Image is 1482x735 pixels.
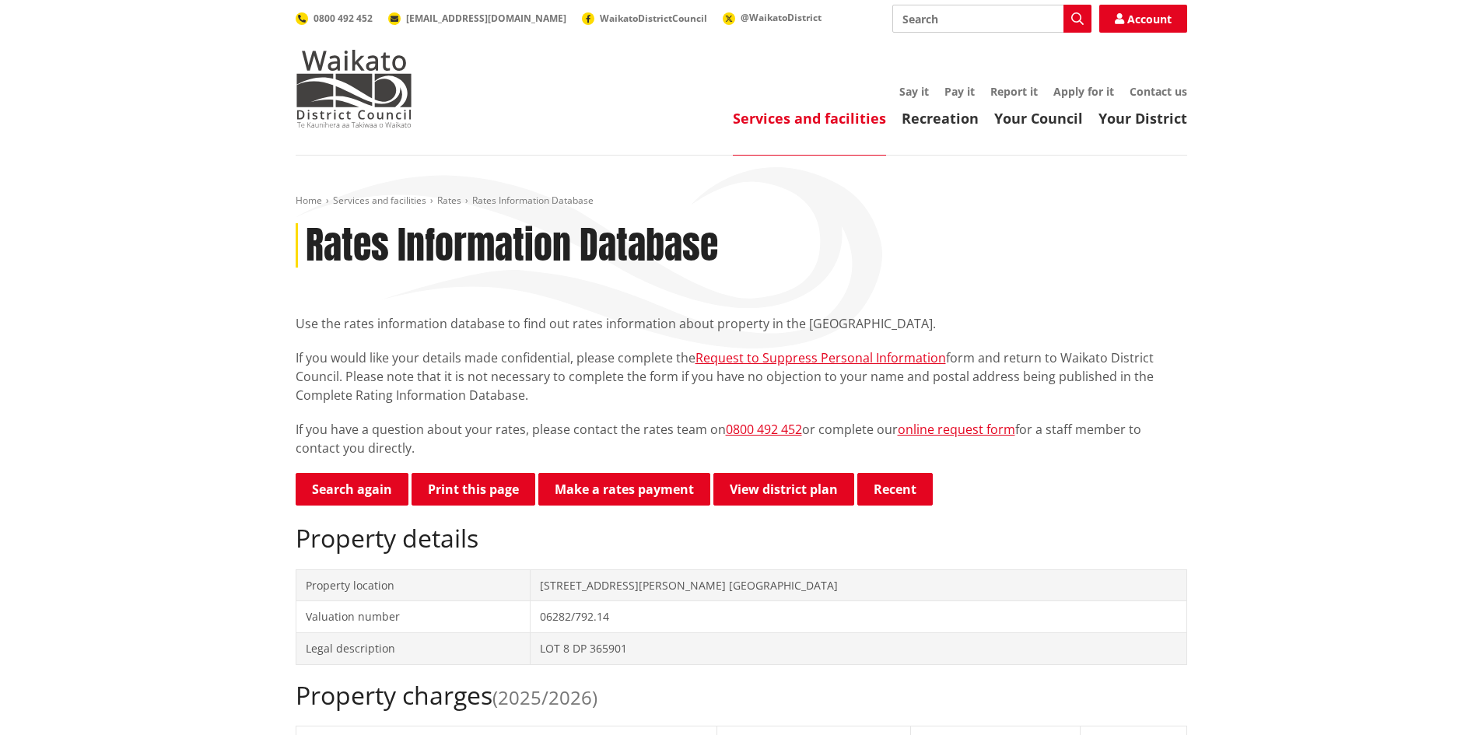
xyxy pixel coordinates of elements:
h2: Property details [296,523,1187,553]
a: Search again [296,473,408,506]
h1: Rates Information Database [306,223,718,268]
span: [EMAIL_ADDRESS][DOMAIN_NAME] [406,12,566,25]
td: Valuation number [296,601,531,633]
span: WaikatoDistrictCouncil [600,12,707,25]
a: 0800 492 452 [726,421,802,438]
input: Search input [892,5,1091,33]
td: Property location [296,569,531,601]
a: Pay it [944,84,975,99]
nav: breadcrumb [296,194,1187,208]
a: Rates [437,194,461,207]
a: Report it [990,84,1038,99]
p: Use the rates information database to find out rates information about property in the [GEOGRAPHI... [296,314,1187,333]
span: 0800 492 452 [314,12,373,25]
a: [EMAIL_ADDRESS][DOMAIN_NAME] [388,12,566,25]
a: Say it [899,84,929,99]
a: @WaikatoDistrict [723,11,822,24]
a: Services and facilities [733,109,886,128]
a: 0800 492 452 [296,12,373,25]
a: Services and facilities [333,194,426,207]
p: If you would like your details made confidential, please complete the form and return to Waikato ... [296,348,1187,404]
a: online request form [898,421,1015,438]
button: Print this page [412,473,535,506]
p: If you have a question about your rates, please contact the rates team on or complete our for a s... [296,420,1187,457]
a: Apply for it [1053,84,1114,99]
span: (2025/2026) [492,684,597,710]
img: Waikato District Council - Te Kaunihera aa Takiwaa o Waikato [296,50,412,128]
td: Legal description [296,632,531,664]
a: Account [1099,5,1187,33]
td: [STREET_ADDRESS][PERSON_NAME] [GEOGRAPHIC_DATA] [531,569,1186,601]
a: Make a rates payment [538,473,710,506]
span: @WaikatoDistrict [741,11,822,24]
td: 06282/792.14 [531,601,1186,633]
h2: Property charges [296,681,1187,710]
a: Request to Suppress Personal Information [695,349,946,366]
a: View district plan [713,473,854,506]
button: Recent [857,473,933,506]
a: Home [296,194,322,207]
a: Contact us [1130,84,1187,99]
span: Rates Information Database [472,194,594,207]
a: Recreation [902,109,979,128]
a: Your District [1098,109,1187,128]
a: Your Council [994,109,1083,128]
td: LOT 8 DP 365901 [531,632,1186,664]
a: WaikatoDistrictCouncil [582,12,707,25]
